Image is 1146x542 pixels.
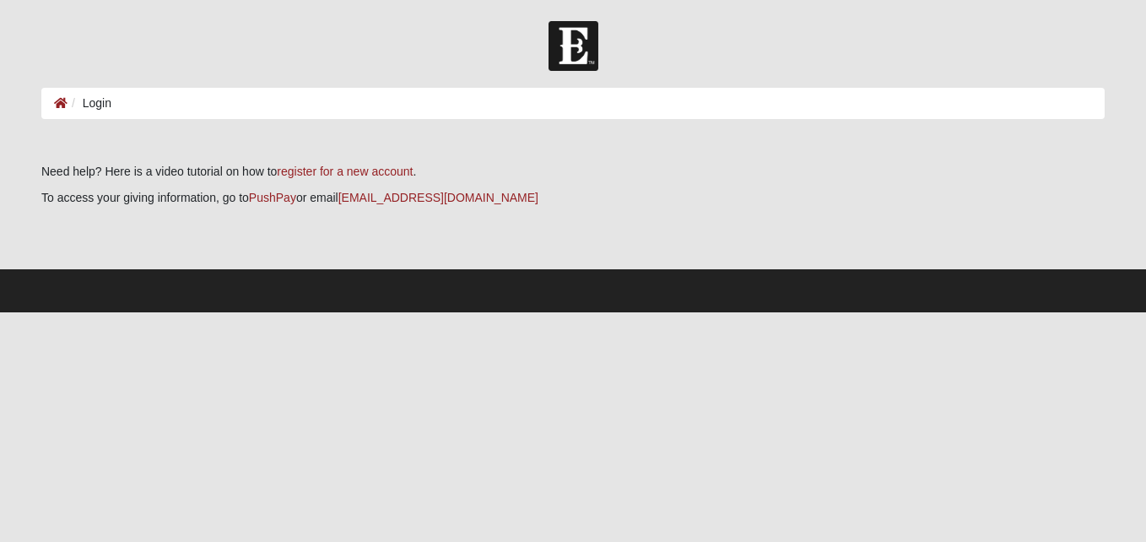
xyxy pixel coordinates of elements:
[549,21,598,71] img: Church of Eleven22 Logo
[249,191,296,204] a: PushPay
[68,95,111,112] li: Login
[277,165,413,178] a: register for a new account
[41,189,1105,207] p: To access your giving information, go to or email
[338,191,538,204] a: [EMAIL_ADDRESS][DOMAIN_NAME]
[41,163,1105,181] p: Need help? Here is a video tutorial on how to .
